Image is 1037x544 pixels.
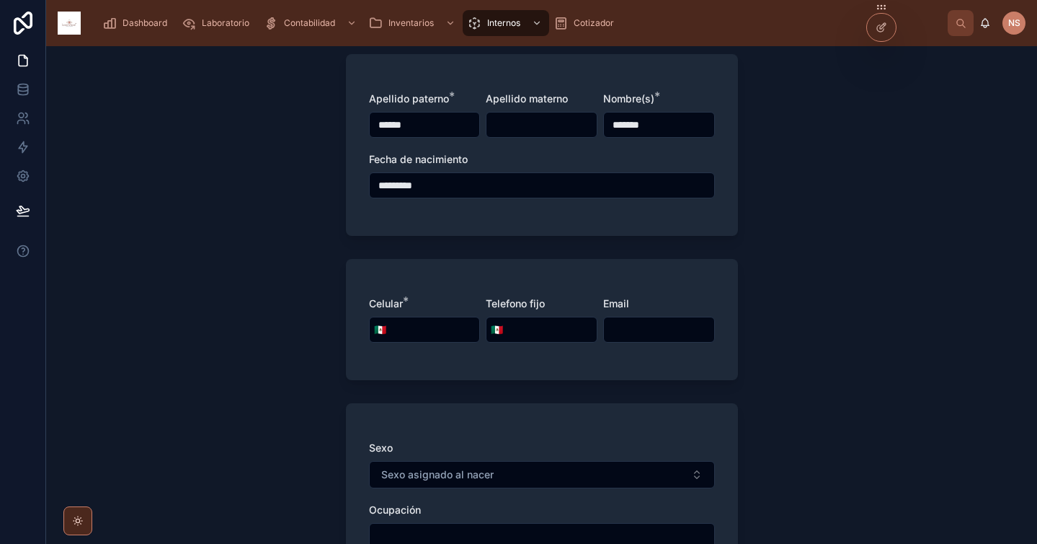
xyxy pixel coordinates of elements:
[369,92,449,105] span: Apellido paterno
[364,10,463,36] a: Inventarios
[486,297,545,310] span: Telefono fijo
[202,17,249,29] span: Laboratorio
[92,7,948,39] div: scrollable content
[574,17,614,29] span: Cotizador
[369,461,715,488] button: Select Button
[388,17,434,29] span: Inventarios
[284,17,335,29] span: Contabilidad
[486,317,507,343] button: Select Button
[370,317,391,343] button: Select Button
[98,10,177,36] a: Dashboard
[381,468,494,482] span: Sexo asignado al nacer
[491,323,503,337] span: 🇲🇽
[58,12,81,35] img: App logo
[549,10,624,36] a: Cotizador
[369,442,393,454] span: Sexo
[369,153,468,165] span: Fecha de nacimiento
[259,10,364,36] a: Contabilidad
[603,297,629,310] span: Email
[486,92,568,105] span: Apellido materno
[487,17,520,29] span: Internos
[177,10,259,36] a: Laboratorio
[369,297,403,310] span: Celular
[123,17,167,29] span: Dashboard
[369,504,421,516] span: Ocupación
[1008,17,1020,29] span: NS
[374,323,386,337] span: 🇲🇽
[603,92,654,105] span: Nombre(s)
[463,10,549,36] a: Internos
